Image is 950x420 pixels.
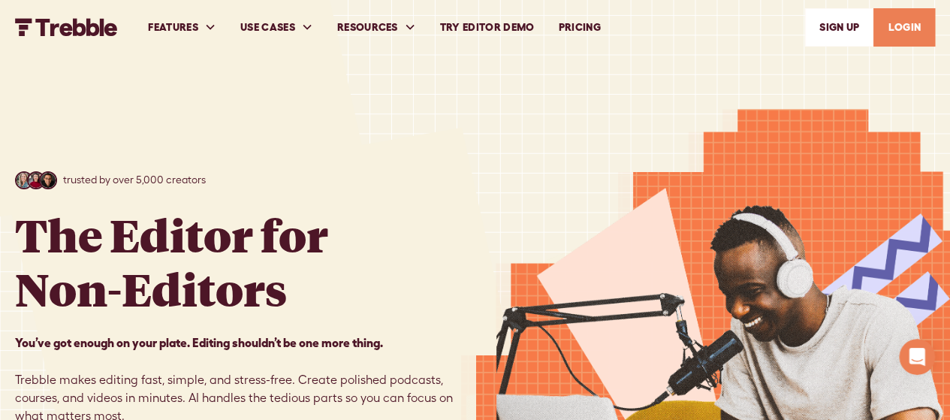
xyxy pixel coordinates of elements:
div: RESOURCES [325,2,428,53]
div: RESOURCES [337,20,398,35]
a: home [15,18,118,36]
strong: You’ve got enough on your plate. Editing shouldn’t be one more thing. ‍ [15,336,383,349]
a: SIGn UP [805,8,873,47]
div: FEATURES [148,20,198,35]
a: LOGIN [873,8,935,47]
a: Try Editor Demo [428,2,547,53]
div: USE CASES [228,2,325,53]
p: trusted by over 5,000 creators [63,172,206,188]
div: USE CASES [240,20,295,35]
h1: The Editor for Non-Editors [15,207,328,316]
a: PRICING [546,2,612,53]
iframe: Intercom live chat [899,339,935,375]
div: FEATURES [136,2,228,53]
img: Trebble FM Logo [15,18,118,36]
